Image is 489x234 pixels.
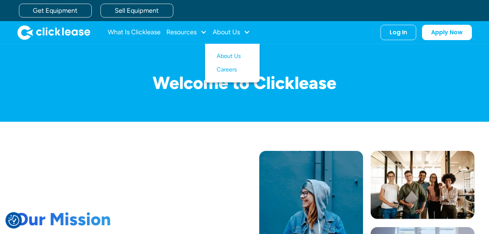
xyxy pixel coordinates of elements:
[17,25,90,40] img: Clicklease logo
[422,25,472,40] a: Apply Now
[205,44,260,82] nav: About Us
[17,25,90,40] a: home
[166,25,207,40] div: Resources
[217,50,248,63] a: About Us
[213,25,250,40] div: About Us
[15,73,474,93] h1: Welcome to Clicklease
[390,29,407,36] div: Log In
[15,209,189,230] h1: Our Mission
[8,215,19,226] button: Consent Preferences
[100,4,173,17] a: Sell Equipment
[217,63,248,77] a: Careers
[19,4,92,17] a: Get Equipment
[108,25,161,40] a: What Is Clicklease
[8,215,19,226] img: Revisit consent button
